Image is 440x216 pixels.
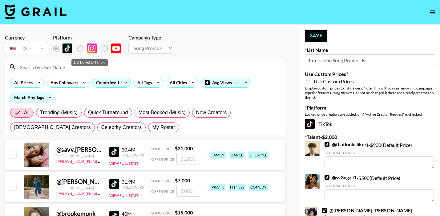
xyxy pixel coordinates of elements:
[322,207,412,214] a: @[PERSON_NAME].[PERSON_NAME]
[325,175,329,180] img: TikTok
[210,184,225,191] div: prank
[426,6,439,19] button: open drawer
[56,153,102,158] div: [GEOGRAPHIC_DATA]
[16,62,281,72] input: Search by User Name
[175,145,193,151] strong: $ 31,000
[122,147,144,153] div: 30.4M
[56,185,102,190] div: [GEOGRAPHIC_DATA]
[166,78,188,87] div: All Cities
[249,184,268,191] div: comedy
[56,158,147,164] a: [PERSON_NAME][EMAIL_ADDRESS][DOMAIN_NAME]
[175,177,190,183] strong: $ 7,000
[229,184,245,191] div: fitness
[122,179,144,185] div: 31.9M
[325,174,434,201] div: - $ 500 (Default Price)
[92,78,131,87] div: Countries: 1
[176,185,201,197] input: 7,000
[151,211,174,215] span: Song Price:
[111,44,121,53] img: YouTube
[56,146,102,153] div: @ savv.[PERSON_NAME]
[196,109,227,116] span: New Creators
[6,43,47,54] div: USD
[305,47,435,53] label: List Name
[56,190,147,196] a: [PERSON_NAME][EMAIL_ADDRESS][DOMAIN_NAME]
[109,193,139,198] button: View Full Stats
[10,78,34,87] div: All Prices
[305,71,435,77] label: Use Custom Prices?
[325,141,434,168] div: - $ 900 (Default Price)
[5,4,67,19] img: Grail Talent
[175,210,193,215] strong: $ 15,000
[322,208,327,213] img: TikTok
[88,109,128,116] span: Quick Turnaround
[312,90,352,95] em: for bookers using this list
[305,105,435,111] label: Platform
[71,59,108,66] div: List locked to TikTok.
[305,134,435,140] label: Talent - $ 2,000
[151,189,175,194] span: Offer Price:
[10,93,55,102] div: Match Any Tags
[325,142,329,147] img: TikTok
[151,157,175,162] span: Offer Price:
[122,153,144,157] div: Followers
[305,112,435,117] div: Locked once creators are added, or if "Active Creator Request" is checked.
[152,124,175,131] span: My Roster
[176,153,201,164] input: 31,000
[63,44,72,53] img: TikTok
[109,179,119,189] img: TikTok
[325,174,357,181] a: @sv3ngali1
[305,86,435,100] div: Display custom prices to list viewers. Note: This will lock currency and campaign type . Cannot b...
[53,42,126,55] div: List locked to TikTok.
[14,124,91,131] span: [DEMOGRAPHIC_DATA] Creators
[325,141,368,147] a: @thatlookslikecj
[210,152,226,159] div: family
[40,109,78,116] span: Trending (Music)
[24,109,30,116] span: All
[56,178,102,185] div: @ [PERSON_NAME].[PERSON_NAME]
[101,124,142,131] span: Celebrity Creators
[151,147,174,151] span: Song Price:
[5,35,48,41] div: Currency
[314,78,354,85] span: Use Custom Prices
[122,185,144,189] div: Followers
[47,78,79,87] div: Any Followers
[305,30,327,42] button: Save
[229,152,244,159] div: dance
[134,78,153,87] div: All Tags
[248,152,268,159] div: lifestyle
[201,78,251,87] div: Avg Views
[325,184,434,188] div: Internal Notes:
[128,35,173,41] div: Campaign Type
[53,35,126,41] div: Platform
[151,179,174,183] span: Song Price:
[305,119,435,129] div: TikTok
[325,151,434,155] div: Internal Notes:
[139,109,186,116] span: Most Booked (Music)
[87,44,97,53] img: Instagram
[109,147,119,157] img: TikTok
[5,41,48,56] div: Remove selected talent to change your currency
[109,161,139,166] button: View Full Stats
[305,119,315,129] img: TikTok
